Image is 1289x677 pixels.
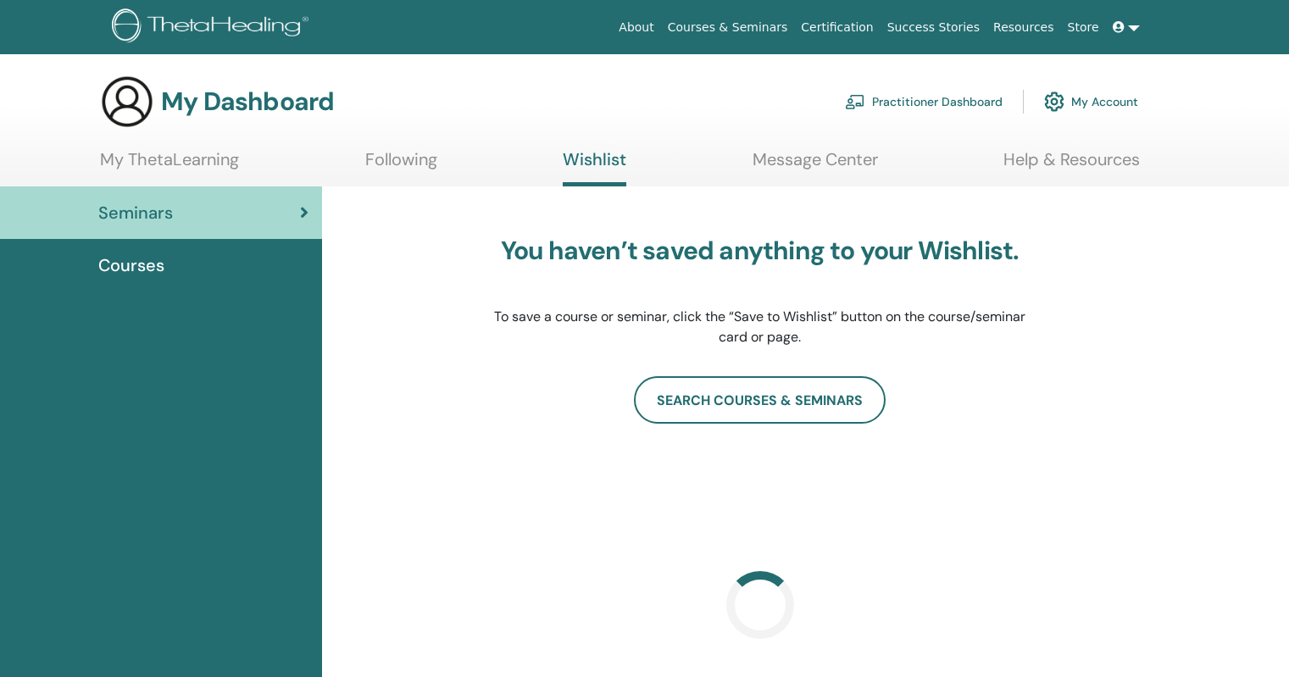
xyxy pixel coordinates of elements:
a: Wishlist [563,149,626,186]
a: search courses & seminars [634,376,886,424]
a: Certification [794,12,880,43]
img: generic-user-icon.jpg [100,75,154,129]
a: About [612,12,660,43]
a: Store [1061,12,1106,43]
p: To save a course or seminar, click the “Save to Wishlist” button on the course/seminar card or page. [493,307,1027,347]
a: Following [365,149,437,182]
a: My ThetaLearning [100,149,239,182]
img: chalkboard-teacher.svg [845,94,865,109]
img: cog.svg [1044,87,1064,116]
a: Help & Resources [1003,149,1140,182]
a: Success Stories [881,12,986,43]
a: Resources [986,12,1061,43]
a: Practitioner Dashboard [845,83,1003,120]
a: Message Center [753,149,878,182]
span: Seminars [98,200,173,225]
span: Courses [98,252,164,278]
a: Courses & Seminars [661,12,795,43]
a: My Account [1044,83,1138,120]
h3: My Dashboard [161,86,334,117]
img: logo.png [112,8,314,47]
h3: You haven’t saved anything to your Wishlist. [493,236,1027,266]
